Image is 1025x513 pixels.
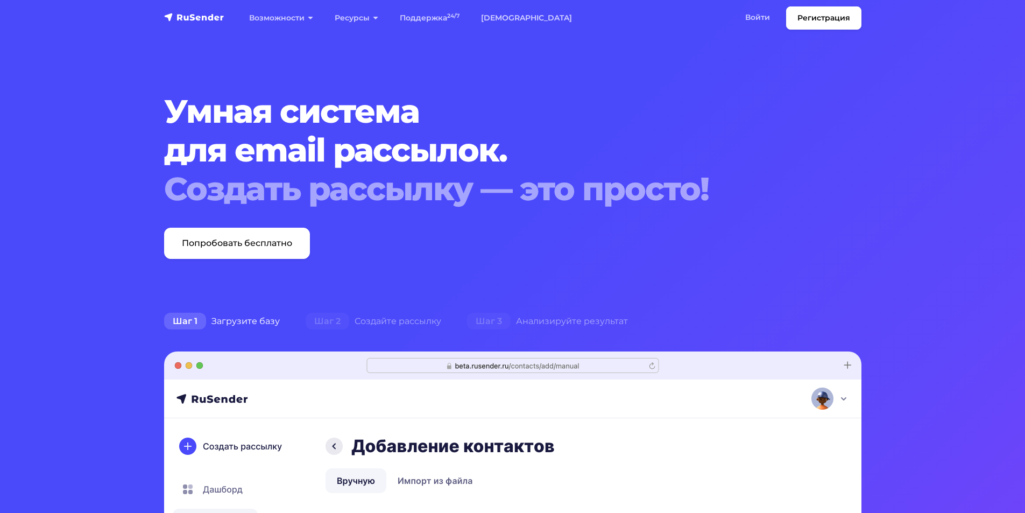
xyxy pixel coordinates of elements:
[324,7,389,29] a: Ресурсы
[164,228,310,259] a: Попробовать бесплатно
[786,6,861,30] a: Регистрация
[164,12,224,23] img: RuSender
[389,7,470,29] a: Поддержка24/7
[164,313,206,330] span: Шаг 1
[470,7,583,29] a: [DEMOGRAPHIC_DATA]
[306,313,349,330] span: Шаг 2
[447,12,460,19] sup: 24/7
[293,311,454,332] div: Создайте рассылку
[467,313,511,330] span: Шаг 3
[734,6,781,29] a: Войти
[164,92,802,208] h1: Умная система для email рассылок.
[164,170,802,208] div: Создать рассылку — это просто!
[151,311,293,332] div: Загрузите базу
[238,7,324,29] a: Возможности
[454,311,641,332] div: Анализируйте результат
